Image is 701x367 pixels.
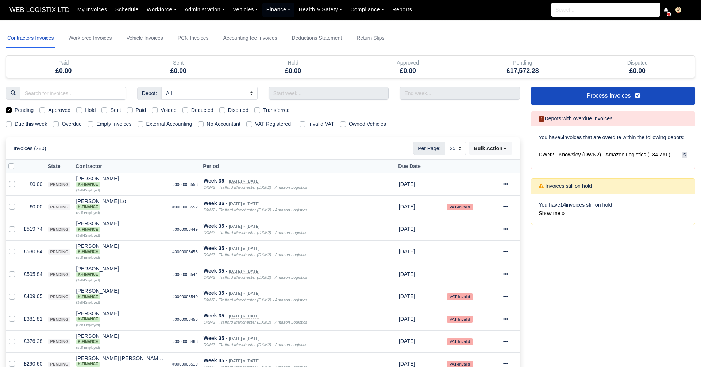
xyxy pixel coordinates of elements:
span: K-Finance [76,249,100,254]
label: Paid [136,106,146,114]
a: PCN Invoices [176,28,210,48]
th: Period [201,160,396,173]
small: VAT-Invalid [447,338,473,345]
span: 1 [539,116,544,122]
a: Finance [262,3,295,17]
span: K-Finance [76,182,100,187]
strong: Week 35 - [204,245,227,251]
label: Voided [161,106,177,114]
a: Return Slips [355,28,386,48]
label: Pending [15,106,34,114]
button: Bulk Action [469,142,512,155]
a: Administration [181,3,229,17]
td: £376.28 [21,330,45,353]
a: My Invoices [73,3,111,17]
span: 2 weeks from now [399,271,415,277]
strong: 14 [560,202,566,208]
h5: £0.00 [586,67,690,75]
div: [PERSON_NAME] Lo K-Finance [76,199,167,210]
div: [PERSON_NAME] Lo [76,199,167,210]
label: No Accountant [207,120,240,128]
small: #0000008449 [172,227,198,231]
div: [PERSON_NAME] K-Finance [76,333,167,344]
div: Pending [465,56,580,78]
span: 2 weeks from now [399,316,415,322]
div: [PERSON_NAME] [76,333,167,344]
i: DXM2 - Trafford Manchester (DXM2) - Amazon Logistics [204,185,307,190]
small: #0000008552 [172,205,198,209]
label: Disputed [228,106,249,114]
input: Search... [551,3,660,17]
a: Health & Safety [294,3,346,17]
span: 2 weeks from now [399,249,415,254]
small: (Self-Employed) [76,188,100,192]
small: #0000008468 [172,339,198,344]
iframe: Chat Widget [570,283,701,367]
label: Invalid VAT [308,120,334,128]
strong: Week 35 - [204,268,227,274]
div: [PERSON_NAME] K-Finance [76,176,167,187]
div: [PERSON_NAME] [76,311,167,322]
label: VAT Registered [255,120,291,128]
a: Process Invoices [531,87,695,105]
small: [DATE] » [DATE] [229,314,259,319]
h5: £0.00 [241,67,345,75]
span: pending [48,362,70,367]
strong: 5 [560,134,563,140]
span: K-Finance [76,227,100,232]
small: (Self-Employed) [76,211,100,215]
small: VAT-Invalid [447,316,473,323]
a: Compliance [346,3,388,17]
h5: £0.00 [12,67,116,75]
small: #0000008540 [172,294,198,299]
a: WEB LOGISTIX LTD [6,3,73,17]
h5: £0.00 [127,67,231,75]
td: £0.00 [21,173,45,196]
div: [PERSON_NAME] [76,243,167,254]
label: Transferred [263,106,290,114]
strong: Week 35 - [204,358,227,363]
span: DWN2 - Knowsley (DWN2) - Amazon Logistics (L34 7XL) [539,151,670,159]
span: pending [48,204,70,210]
label: Approved [48,106,70,114]
div: Approved [356,59,460,67]
span: pending [48,272,70,277]
div: [PERSON_NAME] K-Finance [76,221,167,232]
div: Sent [127,59,231,67]
small: [DATE] » [DATE] [229,224,259,229]
div: [PERSON_NAME] K-Finance [76,311,167,322]
span: pending [48,339,70,344]
small: (Self-Employed) [76,234,100,237]
label: Owned Vehicles [349,120,386,128]
span: K-Finance [76,362,100,367]
input: Start week... [269,87,389,100]
label: Sent [110,106,121,114]
span: K-Finance [76,339,100,344]
td: £0.00 [21,195,45,218]
p: You have invoices that are overdue within the following depots: [539,133,687,142]
div: Approved [351,56,466,78]
span: K-Finance [76,317,100,322]
a: Vehicles [229,3,262,17]
small: [DATE] » [DATE] [229,202,259,206]
input: Search for invoices... [20,87,126,100]
td: £381.81 [21,308,45,330]
div: Pending [471,59,575,67]
div: Disputed [586,59,690,67]
th: Contractor [73,160,170,173]
h5: £17,572.28 [471,67,575,75]
strong: Week 36 - [204,178,227,184]
a: Vehicle Invoices [125,28,164,48]
input: End week... [400,87,520,100]
a: Deductions Statement [290,28,343,48]
small: [DATE] » [DATE] [229,246,259,251]
div: Sent [121,56,236,78]
strong: Week 35 - [204,290,227,296]
span: pending [48,249,70,255]
td: £505.84 [21,263,45,285]
a: Schedule [111,3,143,17]
span: pending [48,294,70,300]
span: Depot: [137,87,162,100]
span: 3 weeks from now [399,181,415,187]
